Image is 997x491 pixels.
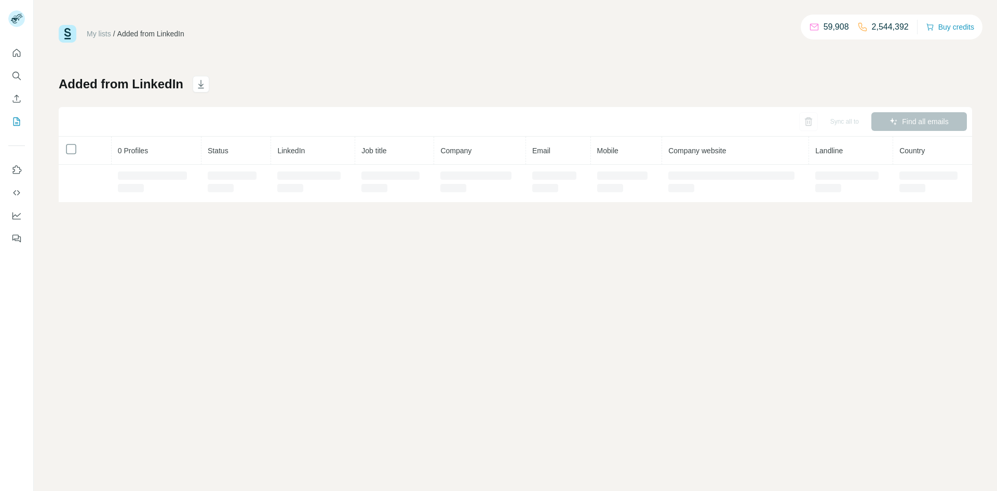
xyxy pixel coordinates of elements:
button: Enrich CSV [8,89,25,108]
span: Email [532,147,550,155]
button: Use Surfe on LinkedIn [8,161,25,179]
button: Dashboard [8,206,25,225]
span: Country [899,147,925,155]
button: Quick start [8,44,25,62]
button: Feedback [8,229,25,248]
span: Job title [361,147,386,155]
span: LinkedIn [277,147,305,155]
span: Company [440,147,471,155]
h1: Added from LinkedIn [59,76,183,92]
button: Search [8,67,25,85]
img: Surfe Logo [59,25,76,43]
a: My lists [87,30,111,38]
button: Use Surfe API [8,183,25,202]
button: Buy credits [926,20,974,34]
span: Status [208,147,228,155]
span: Company website [668,147,726,155]
button: My lists [8,112,25,131]
span: Mobile [597,147,618,155]
p: 2,544,392 [872,21,909,33]
span: 0 Profiles [118,147,148,155]
li: / [113,29,115,39]
div: Added from LinkedIn [117,29,184,39]
span: Landline [815,147,843,155]
p: 59,908 [824,21,849,33]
